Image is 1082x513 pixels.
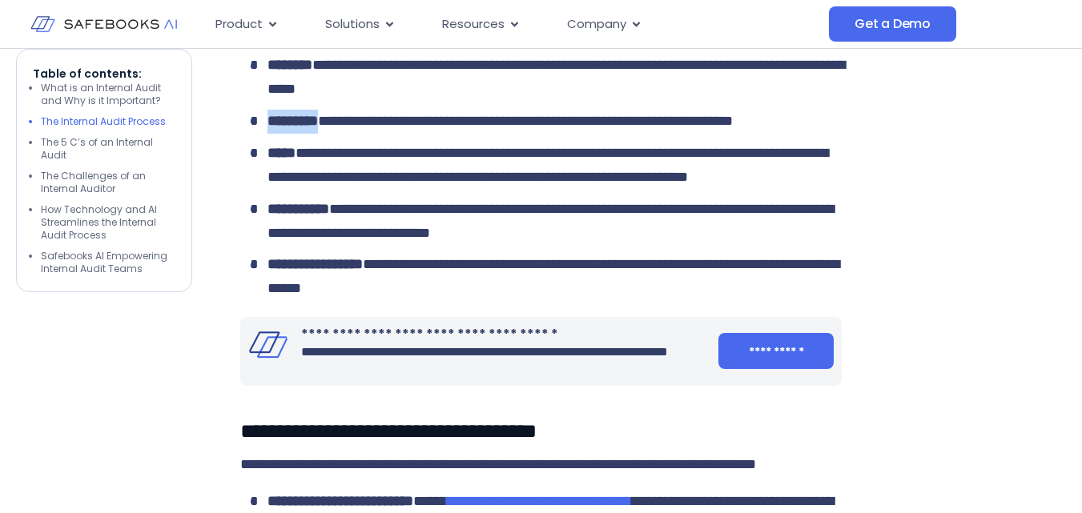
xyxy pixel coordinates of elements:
span: Resources [442,15,505,34]
nav: Menu [203,9,829,40]
li: Safebooks AI Empowering Internal Audit Teams [41,250,175,275]
li: The Internal Audit Process [41,115,175,128]
li: How Technology and AI Streamlines the Internal Audit Process [41,203,175,242]
p: Table of contents: [33,66,175,82]
li: What is an Internal Audit and Why is it Important? [41,82,175,107]
span: Solutions [325,15,380,34]
span: Product [215,15,263,34]
span: Get a Demo [855,16,931,32]
li: The 5 C’s of an Internal Audit [41,136,175,162]
div: Menu Toggle [203,9,829,40]
li: The Challenges of an Internal Auditor [41,170,175,195]
span: Company [567,15,626,34]
a: Get a Demo [829,6,956,42]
